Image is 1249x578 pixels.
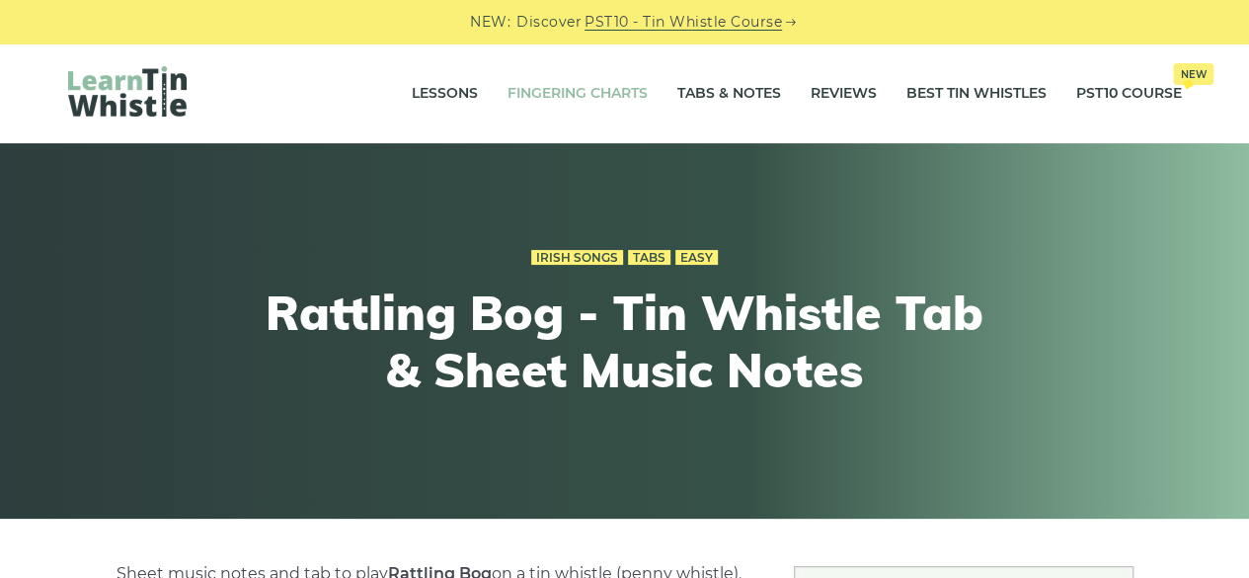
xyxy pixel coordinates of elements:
a: Irish Songs [531,250,623,266]
a: Best Tin Whistles [906,69,1047,119]
a: Reviews [811,69,877,119]
a: Fingering Charts [507,69,648,119]
span: New [1173,63,1213,85]
img: LearnTinWhistle.com [68,66,187,117]
a: Tabs & Notes [677,69,781,119]
a: Lessons [412,69,478,119]
a: Easy [675,250,718,266]
a: PST10 CourseNew [1076,69,1182,119]
a: Tabs [628,250,670,266]
h1: Rattling Bog - Tin Whistle Tab & Sheet Music Notes [262,285,988,398]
